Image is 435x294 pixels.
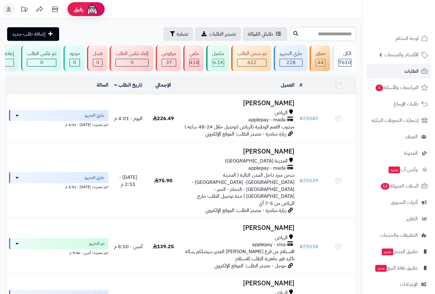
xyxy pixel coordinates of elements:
a: تحديثات المنصة [16,3,32,17]
a: الكل7610 [331,45,357,71]
span: رفيق [74,6,84,13]
div: 37 [162,59,176,66]
h3: [PERSON_NAME] [183,280,295,287]
span: جديد [389,166,400,173]
span: تطبيق نقاط البيع [375,264,418,272]
div: 228 [280,59,302,66]
span: المدونة [404,149,418,158]
a: معلق 44 [308,45,331,71]
span: طلباتي المُوكلة [248,30,273,38]
span: مندوب القمم الوطنية بالرياض (توصيل خلال 24-48 ساعه ) [185,123,294,131]
a: مكتمل 6.1K [205,45,230,71]
span: وآتس آب [388,165,418,174]
div: 44 [316,59,325,66]
span: لوحة التحكم [396,34,419,43]
div: جاري التجهيز [280,50,302,57]
a: السلات المتروكة13 [366,179,431,193]
a: التقارير [366,211,431,226]
a: الإجمالي [155,81,171,89]
div: اخر تحديث: [DATE] - 2:51 م [9,183,108,190]
div: اخر تحديث: [DATE] - 4:01 م [9,121,108,128]
span: 0 [131,59,134,66]
span: الرياض [275,234,288,241]
span: [DATE] - 2:51 م [119,174,137,188]
span: التطبيقات والخدمات [380,231,418,240]
span: applepay - mada [248,116,286,123]
span: اليوم - 4:01 م [114,115,142,122]
a: ملغي 418 [182,45,205,71]
a: مردود 0 [62,45,86,71]
span: 226.49 [153,115,174,122]
span: الإعدادات [400,280,418,289]
span: التقارير [406,214,418,223]
a: #25038 [299,243,318,250]
div: اخر تحديث: أمس - 9:46 م [9,249,108,256]
a: تطبيق نقاط البيعجديد [366,261,431,275]
span: applepay - mada [248,165,286,172]
a: طلباتي المُوكلة [243,27,287,41]
div: 0 [27,59,56,66]
span: طلبات الإرجاع [394,100,419,108]
h3: [PERSON_NAME] [183,148,295,155]
span: أمس - 8:50 م [114,243,143,250]
span: الرياض [275,109,288,116]
span: جوجل - مصدر الطلب: الموقع الإلكتروني [214,262,286,270]
span: 612 [247,59,257,66]
a: #25039 [299,177,318,184]
span: 0 [73,59,76,66]
h3: [PERSON_NAME] [183,100,295,107]
span: السلات المتروكة [380,182,419,190]
div: تم شحن الطلب [237,50,267,57]
div: 0 [116,59,148,66]
a: التطبيقات والخدمات [366,228,431,243]
span: 7610 [339,59,351,66]
a: العميل [281,81,294,89]
span: زيارة مباشرة - مصدر الطلب: الموقع الإلكتروني [205,207,286,214]
span: جاري التجهيز [85,175,105,181]
span: 6.1K [213,59,224,66]
span: المراجعات والأسئلة [375,83,419,92]
span: العملاء [406,132,418,141]
span: 0 [96,59,99,66]
span: 75.90 [154,177,172,184]
span: شحن مبرد داخل المدن التالية ( المدينة [GEOGRAPHIC_DATA]- [GEOGRAPHIC_DATA] - [GEOGRAPHIC_DATA] - ... [192,171,294,207]
div: الكل [338,50,351,57]
span: applepay - visa [252,241,286,248]
a: جاري التجهيز 228 [272,45,308,71]
a: إلغاء عكس الطلب 0 [108,45,154,71]
img: logo-2.png [393,17,429,30]
span: جاري التجهيز [85,112,105,119]
div: 6108 [212,59,224,66]
span: تصدير الطلبات [209,30,236,38]
div: تم عكس الطلب [27,50,56,57]
a: وآتس آبجديد [366,162,431,177]
div: 0 [70,59,80,66]
a: طلبات الإرجاع [366,97,431,111]
a: تصدير الطلبات [195,27,241,41]
span: الطلبات [404,67,419,76]
span: 139.25 [153,243,174,250]
span: زيارة مباشرة - مصدر الطلب: الموقع الإلكتروني [205,130,286,138]
div: ملغي [189,50,199,57]
span: تصفية [176,30,188,38]
div: معلق [315,50,325,57]
a: فشل 0 [86,45,108,71]
a: تاريخ الطلب [114,81,142,89]
a: تم شحن الطلب 612 [230,45,272,71]
a: مرفوض 37 [154,45,182,71]
a: #25040 [299,115,318,122]
img: ai-face.png [86,3,98,15]
span: جديد [375,265,387,272]
a: إشعارات التحويلات البنكية [366,113,431,128]
div: 0 [93,59,102,66]
span: 0 [40,59,43,66]
span: إضافة طلب جديد [12,30,46,38]
span: 37 [166,59,172,66]
a: لوحة التحكم [366,31,431,46]
span: تطبيق المتجر [381,247,418,256]
div: مرفوض [162,50,176,57]
span: 418 [189,59,199,66]
a: تم عكس الطلب 0 [20,45,62,71]
span: 44 [317,59,324,66]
